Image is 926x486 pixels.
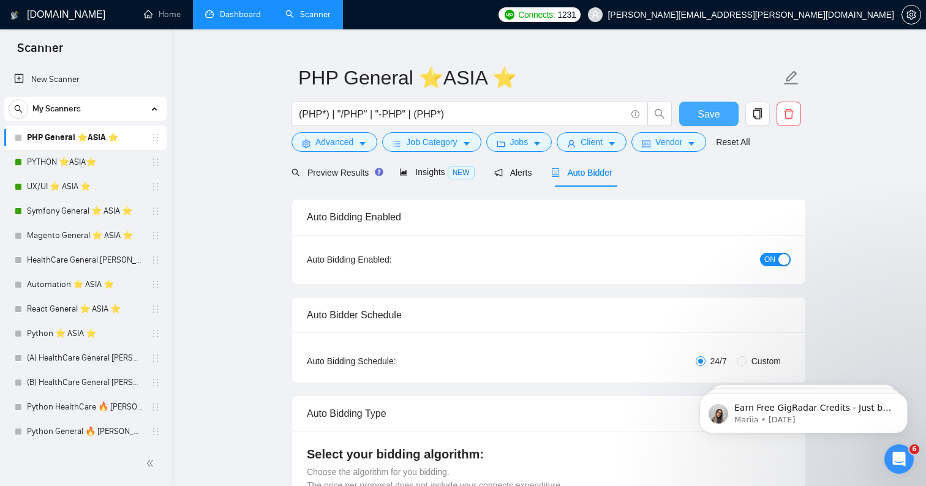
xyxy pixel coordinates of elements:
[746,108,769,119] span: copy
[151,329,160,338] span: holder
[764,253,775,266] span: ON
[909,444,919,454] span: 6
[551,168,560,177] span: robot
[27,199,143,223] a: Symfony General ⭐️ ASIA ⭐️
[494,168,532,178] span: Alerts
[151,353,160,363] span: holder
[706,354,732,368] span: 24/7
[510,135,529,149] span: Jobs
[27,370,143,395] a: (B) HealthCare General [PERSON_NAME] K 🔥 [PERSON_NAME] 🔥
[681,367,926,453] iframe: Intercom notifications message
[205,9,261,20] a: dashboardDashboard
[144,9,181,20] a: homeHome
[551,168,612,178] span: Auto Bidder
[567,139,576,148] span: user
[53,36,211,337] span: Earn Free GigRadar Credits - Just by Sharing Your Story! 💬 Want more credits for sending proposal...
[53,47,211,58] p: Message from Mariia, sent 6w ago
[631,132,706,152] button: idcardVendorcaret-down
[7,39,73,65] span: Scanner
[299,107,626,122] input: Search Freelance Jobs...
[533,139,541,148] span: caret-down
[285,9,331,20] a: searchScanner
[486,132,552,152] button: folderJobscaret-down
[27,297,143,321] a: React General ⭐️ ASIA ⭐️
[902,10,921,20] a: setting
[647,102,672,126] button: search
[307,396,791,431] div: Auto Bidding Type
[494,168,503,177] span: notification
[292,168,300,177] span: search
[315,135,353,149] span: Advanced
[151,157,160,167] span: holder
[518,8,555,21] span: Connects:
[292,168,380,178] span: Preview Results
[10,6,19,25] img: logo
[902,10,920,20] span: setting
[151,280,160,290] span: holder
[151,378,160,387] span: holder
[406,135,457,149] span: Job Category
[505,10,514,20] img: upwork-logo.png
[608,139,616,148] span: caret-down
[151,133,160,143] span: holder
[783,70,799,86] span: edit
[698,107,720,122] span: Save
[151,182,160,192] span: holder
[679,102,739,126] button: Save
[14,67,157,92] a: New Scanner
[9,99,28,119] button: search
[716,135,750,149] a: Reset All
[399,168,408,176] span: area-chart
[399,167,474,177] span: Insights
[302,139,311,148] span: setting
[307,253,468,266] div: Auto Bidding Enabled:
[687,139,696,148] span: caret-down
[151,402,160,412] span: holder
[747,354,786,368] span: Custom
[27,346,143,370] a: (A) HealthCare General [PERSON_NAME] 🔥 [PERSON_NAME] 🔥
[27,272,143,297] a: Automation ⭐️ ASIA ⭐️
[648,108,671,119] span: search
[27,419,143,444] a: Python General 🔥 [PERSON_NAME] 🔥
[557,132,627,152] button: userClientcaret-down
[151,255,160,265] span: holder
[27,150,143,174] a: PYTHON ⭐️ASIA⭐️
[462,139,471,148] span: caret-down
[307,200,791,234] div: Auto Bidding Enabled
[27,223,143,248] a: Magento General ⭐️ ASIA ⭐️
[642,139,650,148] span: idcard
[27,125,143,150] a: PHP General ⭐️ASIA ⭐️
[27,174,143,199] a: UX/UI ⭐️ ASIA ⭐️
[591,10,600,19] span: user
[27,321,143,346] a: Python ⭐️ ASIA ⭐️
[448,166,475,179] span: NEW
[307,297,791,332] div: Auto Bidder Schedule
[307,354,468,368] div: Auto Bidding Schedule:
[497,139,505,148] span: folder
[655,135,682,149] span: Vendor
[4,67,167,92] li: New Scanner
[631,110,639,118] span: info-circle
[146,457,158,469] span: double-left
[27,395,143,419] a: Python HealthCare 🔥 [PERSON_NAME] 🔥
[358,139,367,148] span: caret-down
[777,102,801,126] button: delete
[27,248,143,272] a: HealthCare General [PERSON_NAME] ⭐️ASIA⭐️
[151,304,160,314] span: holder
[581,135,603,149] span: Client
[902,5,921,24] button: setting
[745,102,770,126] button: copy
[151,231,160,241] span: holder
[557,8,576,21] span: 1231
[9,105,28,113] span: search
[298,62,781,93] input: Scanner name...
[292,132,377,152] button: settingAdvancedcaret-down
[393,139,401,148] span: bars
[884,444,914,474] iframe: Intercom live chat
[32,97,81,121] span: My Scanners
[307,446,791,463] h4: Select your bidding algorithm:
[374,166,385,178] div: Tooltip anchor
[151,427,160,436] span: holder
